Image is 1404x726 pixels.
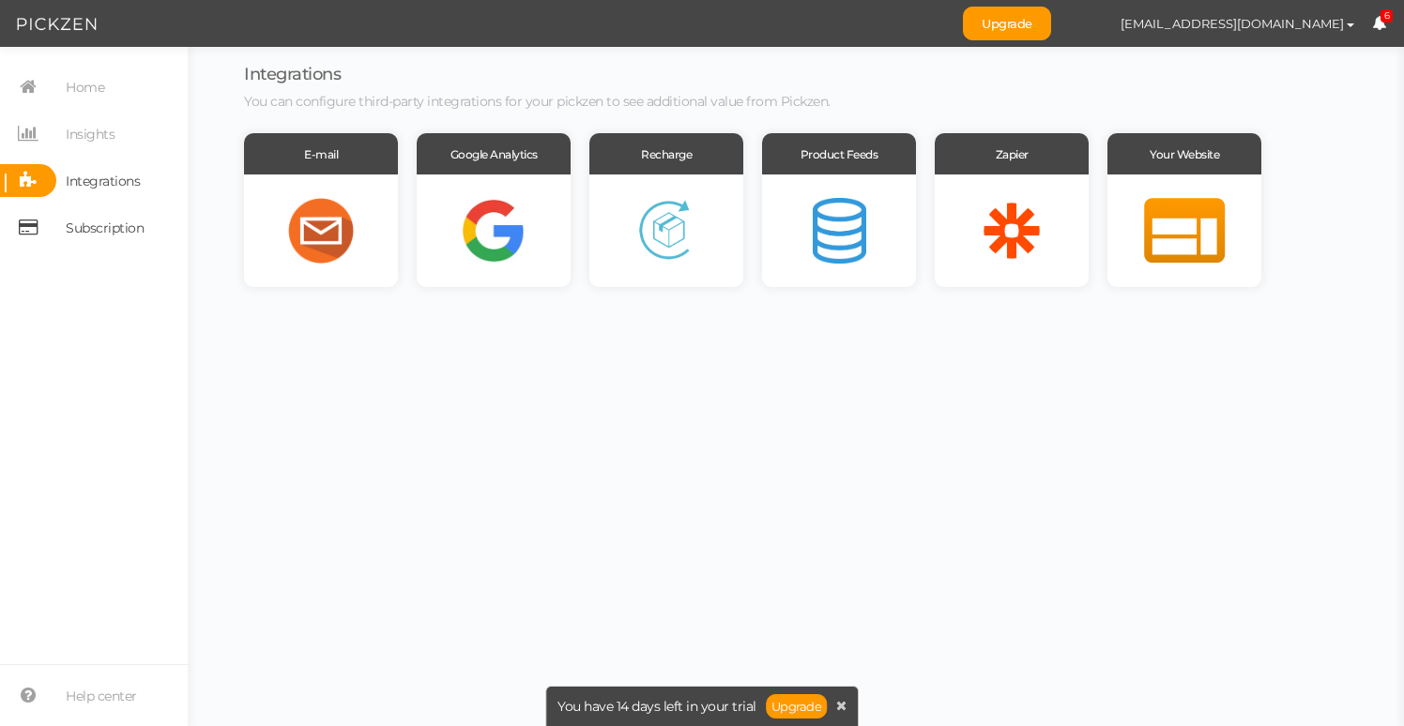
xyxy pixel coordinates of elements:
[1150,147,1219,161] span: Your Website
[935,133,1089,174] div: Zapier
[66,166,140,196] span: Integrations
[66,119,114,149] span: Insights
[766,694,828,718] a: Upgrade
[417,133,571,174] div: Google Analytics
[557,700,756,713] span: You have 14 days left in your trial
[17,13,97,36] img: Pickzen logo
[66,72,104,102] span: Home
[801,147,878,161] span: Product Feeds
[1121,16,1344,31] span: [EMAIL_ADDRESS][DOMAIN_NAME]
[66,681,137,711] span: Help center
[1070,8,1103,40] img: fdfc6ecdeee39efed79157e7c81fd463
[66,213,144,243] span: Subscription
[1103,8,1372,39] button: [EMAIL_ADDRESS][DOMAIN_NAME]
[244,93,831,110] span: You can configure third-party integrations for your pickzen to see additional value from Pickzen.
[244,64,341,84] span: Integrations
[244,133,398,174] div: E-mail
[1381,9,1394,23] span: 6
[589,133,743,174] div: Recharge
[963,7,1051,40] a: Upgrade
